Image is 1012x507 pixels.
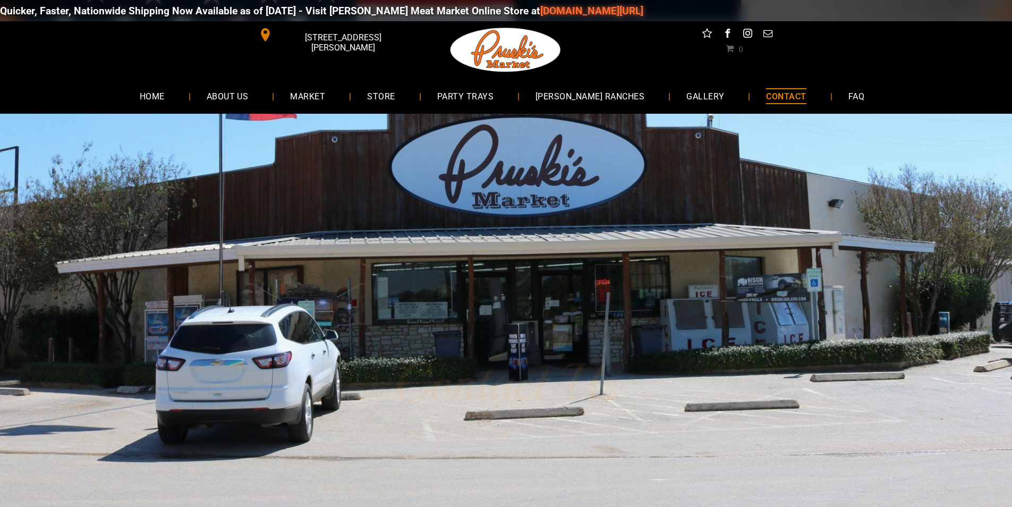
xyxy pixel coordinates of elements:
a: [PERSON_NAME] RANCHES [520,82,660,110]
a: facebook [720,27,734,43]
a: instagram [741,27,754,43]
a: FAQ [832,82,880,110]
a: Social network [700,27,714,43]
a: [STREET_ADDRESS][PERSON_NAME] [251,27,414,43]
span: 0 [738,44,743,53]
a: CONTACT [750,82,822,110]
a: STORE [351,82,411,110]
img: Pruski-s+Market+HQ+Logo2-259w.png [448,21,563,79]
a: MARKET [274,82,341,110]
a: PARTY TRAYS [421,82,509,110]
a: GALLERY [670,82,740,110]
font: Contact Us [394,350,618,416]
a: email [761,27,775,43]
a: ABOUT US [191,82,265,110]
span: [STREET_ADDRESS][PERSON_NAME] [274,27,411,58]
a: HOME [124,82,181,110]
